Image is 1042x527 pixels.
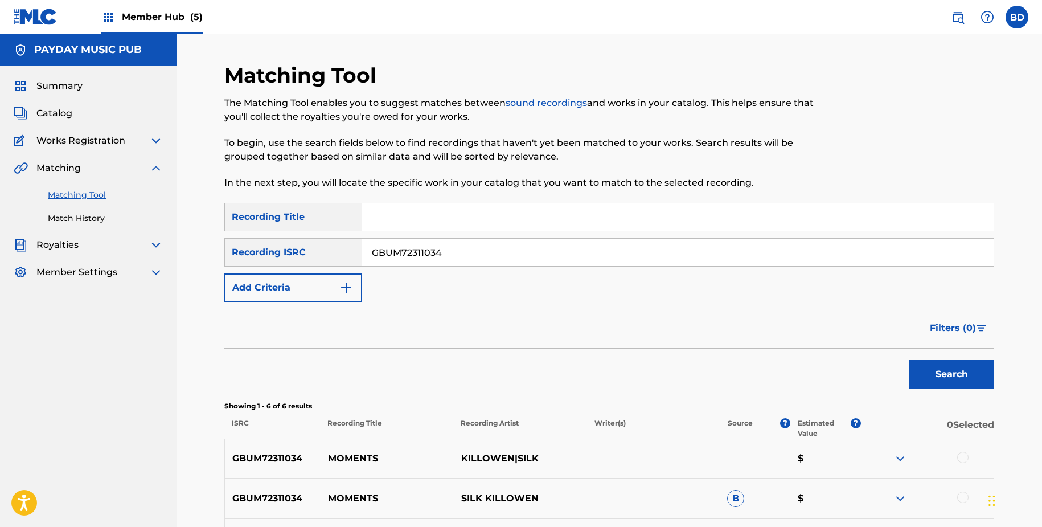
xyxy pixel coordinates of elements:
span: Member Settings [36,265,117,279]
span: Royalties [36,238,79,252]
p: Estimated Value [798,418,850,439]
h2: Matching Tool [224,63,382,88]
img: Top Rightsholders [101,10,115,24]
img: Works Registration [14,134,28,148]
div: Help [976,6,999,28]
a: Public Search [946,6,969,28]
span: Catalog [36,107,72,120]
button: Filters (0) [923,314,994,342]
img: MLC Logo [14,9,58,25]
iframe: Resource Center [1010,348,1042,440]
p: GBUM72311034 [225,492,321,505]
p: MOMENTS [321,492,454,505]
p: 0 Selected [861,418,994,439]
div: Drag [988,484,995,518]
h5: PAYDAY MUSIC PUB [34,43,142,56]
img: 9d2ae6d4665cec9f34b9.svg [339,281,353,295]
img: help [981,10,994,24]
span: Filters ( 0 ) [930,321,976,335]
p: MOMENTS [321,452,454,465]
p: Showing 1 - 6 of 6 results [224,401,994,411]
span: B [727,490,744,507]
img: search [951,10,965,24]
a: Matching Tool [48,189,163,201]
button: Add Criteria [224,273,362,302]
p: SILK KILLOWEN [453,492,586,505]
p: In the next step, you will locate the specific work in your catalog that you want to match to the... [224,176,817,190]
span: Works Registration [36,134,125,148]
p: ISRC [224,418,320,439]
img: Royalties [14,238,27,252]
div: User Menu [1006,6,1028,28]
p: GBUM72311034 [225,452,321,465]
img: expand [149,238,163,252]
p: Recording Artist [453,418,586,439]
img: filter [977,325,986,332]
button: Search [909,360,994,389]
img: expand [893,492,907,505]
img: expand [149,134,163,148]
img: Member Settings [14,265,27,279]
span: ? [780,418,790,428]
a: Match History [48,213,163,224]
img: Matching [14,161,28,175]
span: Summary [36,79,83,93]
span: Matching [36,161,81,175]
img: expand [893,452,907,465]
p: The Matching Tool enables you to suggest matches between and works in your catalog. This helps en... [224,96,817,124]
a: CatalogCatalog [14,107,72,120]
p: $ [790,492,861,505]
a: SummarySummary [14,79,83,93]
p: Writer(s) [586,418,720,439]
form: Search Form [224,203,994,394]
iframe: Chat Widget [985,472,1042,527]
img: expand [149,265,163,279]
p: $ [790,452,861,465]
img: Accounts [14,43,27,57]
p: Recording Title [320,418,453,439]
p: KILLOWEN|SILK [453,452,586,465]
span: (5) [190,11,203,22]
img: Catalog [14,107,27,120]
p: To begin, use the search fields below to find recordings that haven't yet been matched to your wo... [224,136,817,164]
img: expand [149,161,163,175]
p: Source [728,418,753,439]
span: Member Hub [122,10,203,23]
span: ? [851,418,861,428]
img: Summary [14,79,27,93]
a: sound recordings [506,97,587,108]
